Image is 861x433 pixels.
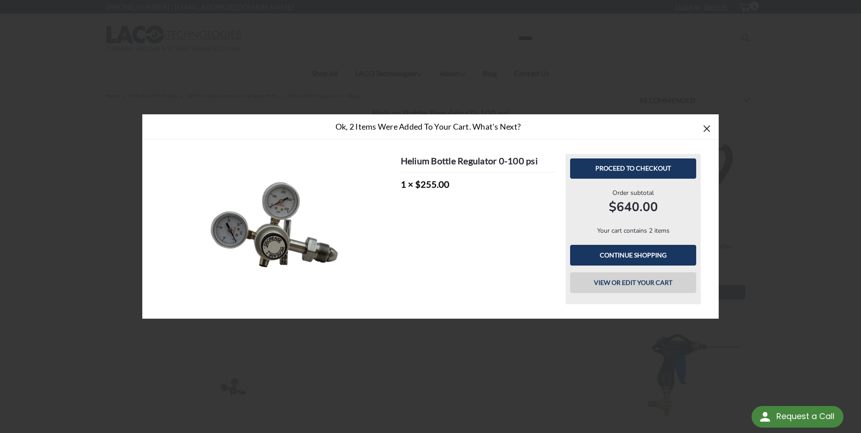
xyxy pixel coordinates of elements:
[401,177,556,191] div: 1 × $255.00
[570,188,696,216] div: Order subtotal
[752,406,843,428] div: Request a Call
[570,245,696,266] a: Continue Shopping
[570,158,696,179] a: Proceed to checkout
[570,226,696,235] p: Your cart contains 2 items
[702,118,711,138] span: ×
[776,406,834,427] div: Request a Call
[758,410,772,424] img: round button
[570,198,696,216] strong: $640.00
[170,167,391,291] img: 0-100 PSI Helium Tank Regulator
[570,272,696,293] a: View or edit your cart
[700,121,714,135] a: Close
[157,121,700,133] h2: Ok, 2 items were added to your cart. What's next?
[401,154,556,172] h4: Helium Bottle Regulator 0-100 psi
